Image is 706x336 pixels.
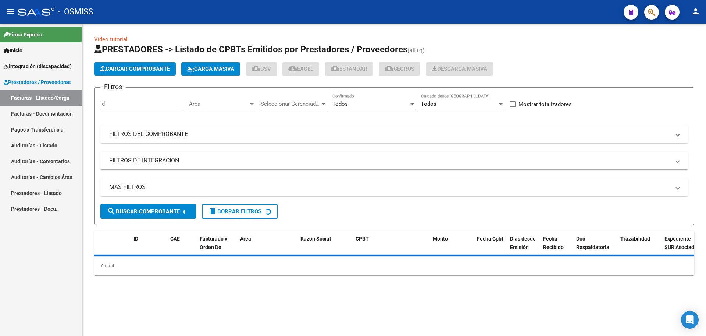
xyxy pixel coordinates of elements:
[109,130,670,138] mat-panel-title: FILTROS DEL COMPROBANTE
[100,66,170,72] span: Cargar Comprobante
[6,7,15,16] mat-icon: menu
[107,208,180,215] span: Buscar Comprobante
[664,236,697,250] span: Expediente SUR Asociado
[240,236,251,242] span: Area
[208,208,261,215] span: Borrar Filtros
[433,236,448,242] span: Monto
[202,204,278,219] button: Borrar Filtros
[246,62,277,76] button: CSV
[576,236,609,250] span: Doc Respaldatoria
[200,236,227,250] span: Facturado x Orden De
[681,311,699,329] div: Open Intercom Messenger
[507,231,540,263] datatable-header-cell: Días desde Emisión
[237,231,287,263] datatable-header-cell: Area
[288,64,297,73] mat-icon: cloud_download
[356,236,369,242] span: CPBT
[518,100,572,109] span: Mostrar totalizadores
[474,231,507,263] datatable-header-cell: Fecha Cpbt
[197,231,237,263] datatable-header-cell: Facturado x Orden De
[4,31,42,39] span: Firma Express
[208,207,217,216] mat-icon: delete
[133,236,138,242] span: ID
[510,236,536,250] span: Días desde Emisión
[432,66,487,72] span: Descarga Masiva
[100,178,688,196] mat-expansion-panel-header: MAS FILTROS
[100,152,688,169] mat-expansion-panel-header: FILTROS DE INTEGRACION
[288,66,313,72] span: EXCEL
[385,64,393,73] mat-icon: cloud_download
[100,82,126,92] h3: Filtros
[430,231,474,263] datatable-header-cell: Monto
[261,101,320,107] span: Seleccionar Gerenciador
[691,7,700,16] mat-icon: person
[282,62,319,76] button: EXCEL
[331,64,339,73] mat-icon: cloud_download
[189,101,249,107] span: Area
[252,64,260,73] mat-icon: cloud_download
[4,46,22,55] span: Inicio
[332,101,348,107] span: Todos
[170,236,180,242] span: CAE
[662,231,702,263] datatable-header-cell: Expediente SUR Asociado
[107,207,116,216] mat-icon: search
[109,157,670,165] mat-panel-title: FILTROS DE INTEGRACION
[58,4,93,20] span: - OSMISS
[187,66,234,72] span: Carga Masiva
[353,231,430,263] datatable-header-cell: CPBT
[252,66,271,72] span: CSV
[94,36,128,43] a: Video tutorial
[109,183,670,191] mat-panel-title: MAS FILTROS
[543,236,564,250] span: Fecha Recibido
[94,257,694,275] div: 0 total
[573,231,617,263] datatable-header-cell: Doc Respaldatoria
[100,204,196,219] button: Buscar Comprobante
[426,62,493,76] app-download-masive: Descarga masiva de comprobantes (adjuntos)
[617,231,662,263] datatable-header-cell: Trazabilidad
[379,62,420,76] button: Gecros
[297,231,353,263] datatable-header-cell: Razón Social
[331,66,367,72] span: Estandar
[4,78,71,86] span: Prestadores / Proveedores
[540,231,573,263] datatable-header-cell: Fecha Recibido
[426,62,493,76] button: Descarga Masiva
[167,231,197,263] datatable-header-cell: CAE
[94,62,176,76] button: Cargar Comprobante
[131,231,167,263] datatable-header-cell: ID
[620,236,650,242] span: Trazabilidad
[385,66,414,72] span: Gecros
[407,47,425,54] span: (alt+q)
[100,125,688,143] mat-expansion-panel-header: FILTROS DEL COMPROBANTE
[421,101,436,107] span: Todos
[181,62,240,76] button: Carga Masiva
[94,44,407,55] span: PRESTADORES -> Listado de CPBTs Emitidos por Prestadores / Proveedores
[4,62,72,70] span: Integración (discapacidad)
[477,236,503,242] span: Fecha Cpbt
[300,236,331,242] span: Razón Social
[325,62,373,76] button: Estandar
